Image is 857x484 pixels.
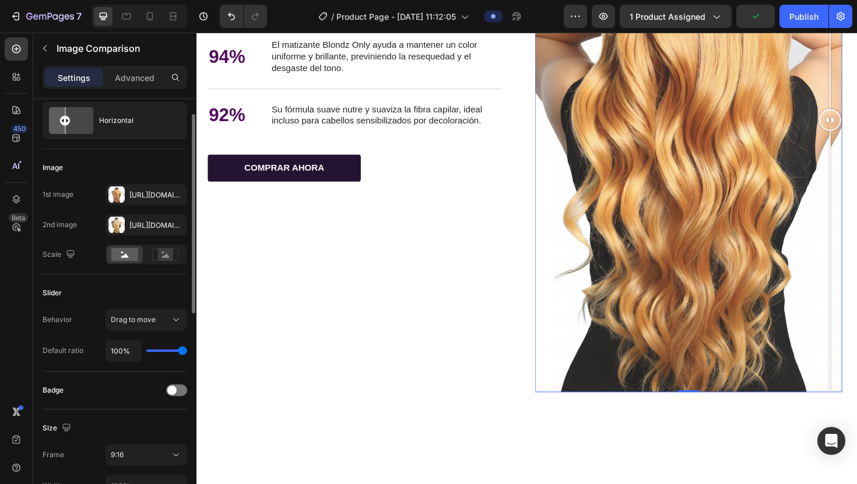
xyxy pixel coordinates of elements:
div: Slider [43,288,62,298]
div: Image [43,162,63,173]
span: 9:16 [111,450,124,459]
button: Drag to move [106,309,187,330]
div: Horizontal [99,107,170,134]
input: Auto [106,340,141,361]
p: Advanced [115,72,154,84]
div: Undo/Redo [220,5,267,28]
div: Badge [43,385,64,395]
span: Product Page - [DATE] 11:12:05 [336,10,456,23]
span: 1 product assigned [630,10,705,23]
button: 7 [5,5,87,28]
div: [URL][DOMAIN_NAME] [129,190,184,200]
p: 7 [76,9,82,23]
div: Publish [789,10,819,23]
div: 450 [11,124,28,133]
button: Publish [779,5,828,28]
div: Frame [43,450,64,460]
span: / [331,10,334,23]
iframe: Design area [196,33,857,484]
div: [URL][DOMAIN_NAME] [129,220,184,231]
div: Default ratio [43,345,83,356]
div: Beta [9,213,28,222]
div: Scale [43,247,78,263]
button: 1 product assigned [620,5,732,28]
p: Image Comparison [57,41,182,55]
div: Size [43,421,73,436]
div: 1st image [43,189,73,200]
div: Behavior [43,315,72,325]
div: Open Intercom Messenger [817,427,845,455]
div: 2nd image [43,220,77,230]
p: Settings [58,72,90,84]
button: 9:16 [106,444,187,465]
span: Drag to move [111,315,156,324]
